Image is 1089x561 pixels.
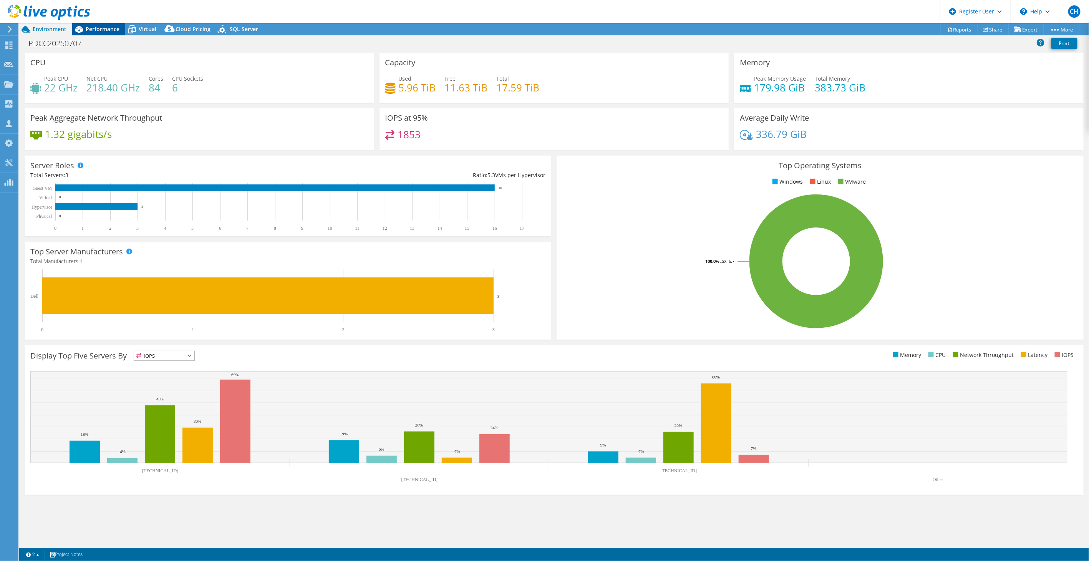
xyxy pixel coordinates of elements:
[172,75,203,82] span: CPU Sockets
[491,425,498,430] text: 24%
[44,83,78,92] h4: 22 GHz
[340,432,348,436] text: 19%
[465,226,469,231] text: 15
[44,75,68,82] span: Peak CPU
[139,25,156,33] span: Virtual
[719,258,734,264] tspan: ESXi 6.7
[246,226,249,231] text: 7
[65,171,68,179] span: 3
[59,195,61,199] text: 0
[288,171,546,179] div: Ratio: VMs per Hypervisor
[30,257,545,266] h4: Total Manufacturers:
[231,372,239,377] text: 69%
[385,58,416,67] h3: Capacity
[31,204,52,210] text: Hypervisor
[401,477,438,482] text: [TECHNICAL_ID]
[379,447,385,451] text: 6%
[120,449,126,454] text: 4%
[520,226,524,231] text: 17
[754,75,806,82] span: Peak Memory Usage
[149,75,163,82] span: Cores
[815,75,850,82] span: Total Memory
[219,226,221,231] text: 6
[30,294,38,299] text: Dell
[951,351,1014,359] li: Network Throughput
[33,186,52,191] text: Guest VM
[194,419,201,423] text: 30%
[36,214,52,219] text: Physical
[44,550,88,559] a: Project Notes
[192,327,194,332] text: 1
[675,423,682,428] text: 26%
[342,327,344,332] text: 2
[21,550,45,559] a: 2
[134,351,194,360] span: IOPS
[410,226,414,231] text: 13
[355,226,360,231] text: 11
[59,214,61,218] text: 0
[492,327,495,332] text: 3
[383,226,387,231] text: 12
[754,83,806,92] h4: 179.98 GiB
[1019,351,1048,359] li: Latency
[836,178,866,186] li: VMware
[398,130,421,139] h4: 1853
[751,446,757,451] text: 7%
[176,25,211,33] span: Cloud Pricing
[172,83,203,92] h4: 6
[638,449,644,453] text: 4%
[740,58,770,67] h3: Memory
[445,75,456,82] span: Free
[562,161,1077,170] h3: Top Operating Systems
[86,75,108,82] span: Net CPU
[499,186,502,190] text: 16
[142,468,179,473] text: [TECHNICAL_ID]
[156,397,164,401] text: 48%
[927,351,946,359] li: CPU
[600,443,606,447] text: 9%
[497,83,540,92] h4: 17.59 TiB
[164,226,166,231] text: 4
[30,58,46,67] h3: CPU
[385,114,428,122] h3: IOPS at 95%
[30,247,123,256] h3: Top Server Manufacturers
[86,83,140,92] h4: 218.40 GHz
[1044,23,1079,35] a: More
[977,23,1009,35] a: Share
[30,114,162,122] h3: Peak Aggregate Network Throughput
[438,226,442,231] text: 14
[1051,38,1077,49] a: Print
[771,178,803,186] li: Windows
[815,83,865,92] h4: 383.73 GiB
[1020,8,1027,15] svg: \n
[712,375,720,379] text: 66%
[661,468,697,473] text: [TECHNICAL_ID]
[497,75,509,82] span: Total
[492,226,497,231] text: 16
[149,83,163,92] h4: 84
[756,130,807,138] h4: 336.79 GiB
[54,226,56,231] text: 0
[39,195,52,200] text: Virtual
[1068,5,1081,18] span: CH
[191,226,194,231] text: 5
[141,205,143,209] text: 3
[941,23,978,35] a: Reports
[740,114,809,122] h3: Average Daily Write
[808,178,831,186] li: Linux
[81,432,88,437] text: 18%
[80,257,83,265] span: 1
[399,75,412,82] span: Used
[328,226,332,231] text: 10
[81,226,84,231] text: 1
[399,83,436,92] h4: 5.96 TiB
[86,25,119,33] span: Performance
[230,25,258,33] span: SQL Server
[41,327,43,332] text: 0
[445,83,488,92] h4: 11.63 TiB
[33,25,66,33] span: Environment
[25,39,93,48] h1: PDCC20250707
[415,423,423,427] text: 26%
[274,226,276,231] text: 8
[454,449,460,453] text: 4%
